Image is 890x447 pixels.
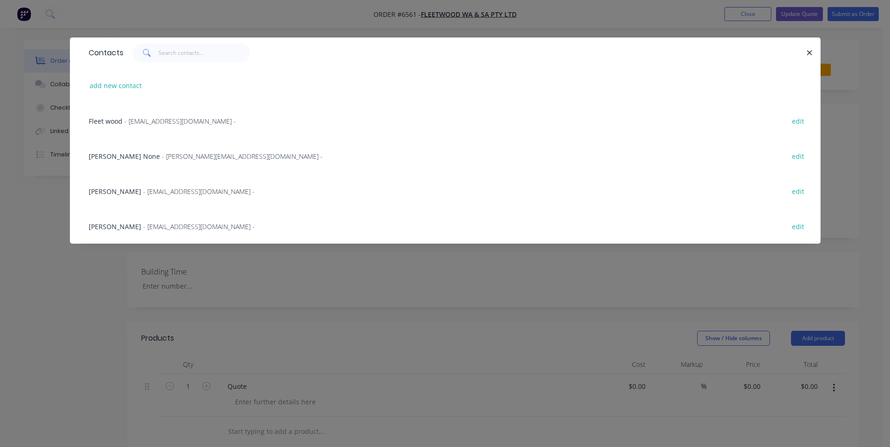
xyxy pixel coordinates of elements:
[89,222,141,231] span: [PERSON_NAME]
[159,44,250,62] input: Search contacts...
[143,222,255,231] span: - [EMAIL_ADDRESS][DOMAIN_NAME] -
[787,185,809,197] button: edit
[89,187,141,196] span: [PERSON_NAME]
[84,38,123,68] div: Contacts
[85,79,147,92] button: add new contact
[162,152,323,161] span: - [PERSON_NAME][EMAIL_ADDRESS][DOMAIN_NAME] -
[787,220,809,232] button: edit
[143,187,255,196] span: - [EMAIL_ADDRESS][DOMAIN_NAME] -
[89,152,160,161] span: [PERSON_NAME] None
[124,117,236,126] span: - [EMAIL_ADDRESS][DOMAIN_NAME] -
[89,117,122,126] span: Fleet wood
[787,114,809,127] button: edit
[787,149,809,162] button: edit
